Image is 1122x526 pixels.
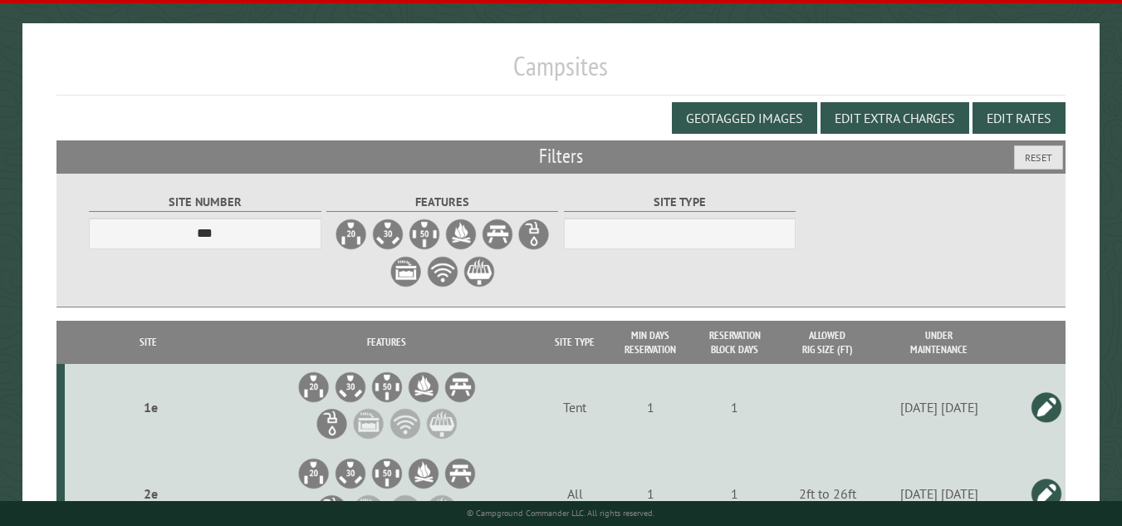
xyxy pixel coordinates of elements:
[695,485,774,502] div: 1
[693,321,777,364] th: Reservation Block Days
[352,407,385,440] li: Sewer Hookup
[463,255,496,288] label: Grill
[371,218,404,251] label: 30A Electrical Hookup
[389,407,422,440] li: WiFi Service
[444,218,478,251] label: Firepit
[297,457,331,490] li: 20A Electrical Hookup
[390,255,423,288] label: Sewer Hookup
[695,399,774,415] div: 1
[821,102,969,134] button: Edit Extra Charges
[1030,477,1063,510] a: Edit this campsite
[564,193,796,212] label: Site Type
[71,399,230,415] div: 1e
[370,371,404,404] li: 50A Electrical Hookup
[370,457,404,490] li: 50A Electrical Hookup
[879,321,1000,364] th: Under Maintenance
[426,255,459,288] label: WiFi Service
[407,457,440,490] li: Firepit
[407,371,440,404] li: Firepit
[443,371,477,404] li: Picnic Table
[544,399,605,415] div: Tent
[233,321,541,364] th: Features
[609,321,693,364] th: Min Days Reservation
[56,50,1066,96] h1: Campsites
[881,399,997,415] div: [DATE] [DATE]
[334,371,367,404] li: 30A Electrical Hookup
[443,457,477,490] li: Picnic Table
[56,140,1066,172] h2: Filters
[881,485,997,502] div: [DATE] [DATE]
[71,485,230,502] div: 2e
[611,485,690,502] div: 1
[672,102,817,134] button: Geotagged Images
[425,407,458,440] li: Grill
[335,218,368,251] label: 20A Electrical Hookup
[779,485,875,502] div: 2ft to 26ft
[467,508,654,519] small: © Campground Commander LLC. All rights reserved.
[408,218,441,251] label: 50A Electrical Hookup
[326,193,558,212] label: Features
[611,399,690,415] div: 1
[481,218,514,251] label: Picnic Table
[89,193,321,212] label: Site Number
[297,371,331,404] li: 20A Electrical Hookup
[1014,145,1063,170] button: Reset
[973,102,1066,134] button: Edit Rates
[334,457,367,490] li: 30A Electrical Hookup
[517,218,551,251] label: Water Hookup
[541,321,609,364] th: Site Type
[316,407,349,440] li: Water Hookup
[777,321,879,364] th: Allowed Rig Size (ft)
[65,321,233,364] th: Site
[1030,391,1063,424] a: Edit this campsite
[544,485,605,502] div: All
